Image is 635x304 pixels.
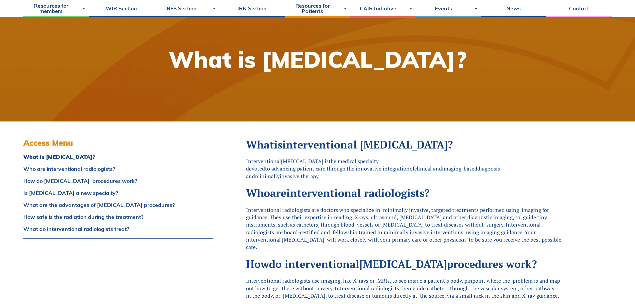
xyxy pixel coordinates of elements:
span: advancing [271,165,296,172]
span: imaging-based [442,165,477,172]
span: do interventional [269,257,359,271]
span: care [316,165,325,172]
span: What [246,137,274,151]
a: How do [MEDICAL_DATA] procedures work? [23,178,213,184]
a: Is [MEDICAL_DATA] a new specialty? [23,190,213,196]
span: therapy. [301,173,320,180]
span: diagnosis and [246,165,500,180]
a: What is [MEDICAL_DATA]? [23,154,213,160]
span: interventional [286,186,361,200]
span: of [410,165,414,172]
span: [MEDICAL_DATA] [359,257,447,271]
span: integration [383,165,410,172]
span: the medical specialty devoted [246,158,379,172]
a: Who are interventional radiologists? [23,166,213,172]
a: What are the advantages of [MEDICAL_DATA] procedures? [23,202,213,208]
span: patient [297,165,314,172]
a: How safe is the radiation during the treatment?​ [23,214,213,220]
p: Interventional radiologists use imaging, like X-rays or MRIs, to see inside a patient’s body, pin... [246,277,562,299]
h3: Access Menu [23,138,213,148]
span: [MEDICAL_DATA]? [360,137,453,151]
span: is [274,137,282,151]
a: What do interventional radiologists treat?​ [23,226,213,232]
span: innovative [356,165,381,172]
span: procedures [447,257,503,271]
span: work? [506,257,537,271]
span: minimally [255,173,280,180]
span: to [265,165,270,172]
h1: What is [MEDICAL_DATA]? [169,48,466,71]
span: invasive [280,173,299,180]
p: Interventional radiologists are doctors who specialize in minimally invasive, targeted treatments... [246,206,562,251]
span: clinical and [414,165,442,172]
span: Interventional [246,158,281,165]
span: radiologists? [364,186,430,200]
span: [MEDICAL_DATA] is [281,158,329,165]
span: interventional [282,137,357,151]
span: the [347,165,354,172]
span: are [270,186,286,200]
span: through [327,165,345,172]
span: Who [246,186,270,200]
span: How [246,257,269,271]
